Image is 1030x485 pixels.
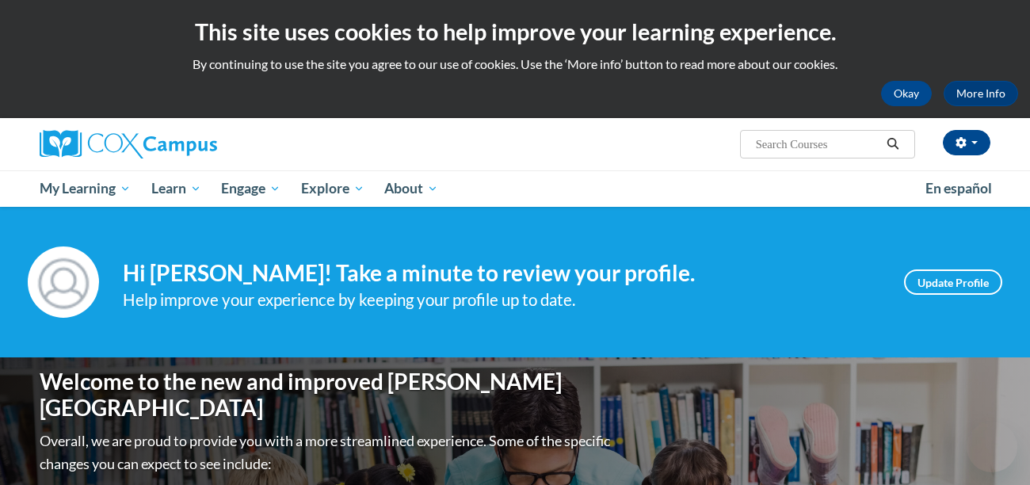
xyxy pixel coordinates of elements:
[944,81,1018,106] a: More Info
[925,180,992,197] span: En español
[915,172,1002,205] a: En español
[40,179,131,198] span: My Learning
[967,422,1017,472] iframe: Button to launch messaging window
[16,170,1014,207] div: Main menu
[943,130,990,155] button: Account Settings
[881,81,932,106] button: Okay
[141,170,212,207] a: Learn
[301,179,364,198] span: Explore
[384,179,438,198] span: About
[211,170,291,207] a: Engage
[881,135,905,154] button: Search
[221,179,280,198] span: Engage
[123,287,880,313] div: Help improve your experience by keeping your profile up to date.
[904,269,1002,295] a: Update Profile
[12,55,1018,73] p: By continuing to use the site you agree to our use of cookies. Use the ‘More info’ button to read...
[40,430,614,475] p: Overall, we are proud to provide you with a more streamlined experience. Some of the specific cha...
[375,170,449,207] a: About
[40,130,341,158] a: Cox Campus
[754,135,881,154] input: Search Courses
[28,246,99,318] img: Profile Image
[12,16,1018,48] h2: This site uses cookies to help improve your learning experience.
[151,179,201,198] span: Learn
[40,130,217,158] img: Cox Campus
[40,369,614,422] h1: Welcome to the new and improved [PERSON_NAME][GEOGRAPHIC_DATA]
[123,260,880,287] h4: Hi [PERSON_NAME]! Take a minute to review your profile.
[291,170,375,207] a: Explore
[29,170,141,207] a: My Learning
